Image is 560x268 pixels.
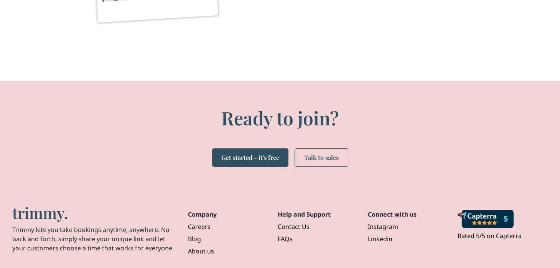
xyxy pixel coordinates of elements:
[188,231,266,243] a: Blog
[278,231,356,243] a: FAQs
[278,210,331,219] span: Help and Support
[278,219,356,231] a: Contact Us
[368,210,417,219] span: Connect with us
[188,219,266,231] a: Careers
[188,243,266,256] a: About us
[212,148,288,167] button: Get started - it's free
[295,148,348,167] button: Talk to sales
[458,228,535,240] a: Rated 5/5 on Capterra
[368,219,446,231] a: Instagram
[12,225,176,253] li: Trimmy lets you take bookings anytime, anywhere. No back and forth, simply share your unique link...
[458,210,514,228] img: 5-star-rating-capterra
[188,210,217,219] span: Company
[221,105,339,130] p: Ready to join?
[12,204,176,222] h1: trimmy.
[368,231,446,243] a: Linkedin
